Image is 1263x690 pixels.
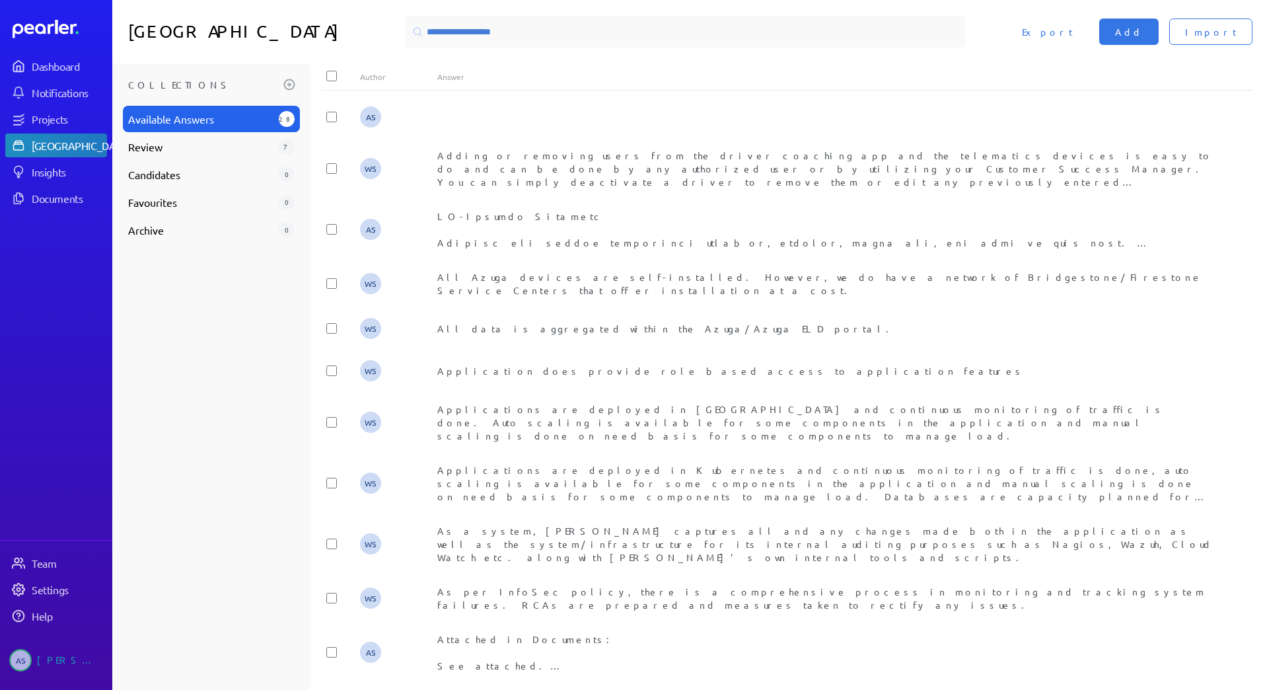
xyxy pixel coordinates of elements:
div: Team [32,556,106,570]
span: Wesley Simpson [360,360,381,381]
span: Wesley Simpson [360,318,381,339]
span: Audrie Stefanini [360,106,381,128]
h1: [GEOGRAPHIC_DATA] [128,16,400,48]
div: Settings [32,583,106,596]
div: As a system, [PERSON_NAME] captures all and any changes made both in the application as well as t... [437,524,1213,564]
div: Help [32,609,106,623]
div: Notifications [32,86,106,99]
div: LO-Ipsumdo Sitametc Adipisc eli seddoe temporinci utlabor, etdolor, magna ali, eni admi ve quis n... [437,210,1213,249]
a: [GEOGRAPHIC_DATA] [5,134,107,157]
span: Archive [128,222,273,238]
span: Wesley Simpson [360,273,381,294]
div: Applications are deployed in [GEOGRAPHIC_DATA] and continuous monitoring of traffic is done. Auto... [437,402,1213,442]
div: All data is aggregated within the Azuga/Azuga ELD portal. [437,322,1213,335]
div: Applications are deployed in Kubernetes and continuous monitoring of traffic is done, auto scalin... [437,463,1213,503]
div: All Azuga devices are self-installed. However, we do have a network of Bridgestone/Firestone Serv... [437,270,1213,297]
span: Import [1185,25,1237,38]
div: 287 [279,111,295,127]
div: [GEOGRAPHIC_DATA] [32,139,130,152]
div: Insights [32,165,106,178]
span: Wesley Simpson [360,473,381,494]
span: Candidates [128,167,273,182]
div: Dashboard [32,59,106,73]
span: Audrie Stefanini [9,649,32,671]
div: As per InfoSec policy, there is a comprehensive process in monitoring and tracking system failure... [437,585,1213,611]
span: Wesley Simpson [360,588,381,609]
button: Add [1099,19,1159,45]
a: Notifications [5,81,107,104]
div: Author [360,71,437,82]
div: Documents [32,192,106,205]
span: Audrie Stefanini [360,219,381,240]
div: 0 [279,222,295,238]
span: Available Answers [128,111,273,127]
span: Review [128,139,273,155]
a: Team [5,551,107,575]
div: [PERSON_NAME] [37,649,103,671]
a: Dashboard [13,20,107,38]
div: Adding or removing users from the driver coaching app and the telematics devices is easy to do an... [437,149,1213,188]
a: Help [5,604,107,628]
span: Audrie Stefanini [360,642,381,663]
a: Insights [5,160,107,184]
div: Attached in Documents: See attached. Please remember, do not send the word doc to the customer. P... [437,632,1213,672]
span: Favourites [128,194,273,210]
a: Dashboard [5,54,107,78]
div: 0 [279,194,295,210]
span: Wesley Simpson [360,158,381,179]
h3: Collections [128,74,279,95]
div: 0 [279,167,295,182]
a: Settings [5,578,107,601]
button: Export [1006,19,1089,45]
span: Wesley Simpson [360,412,381,433]
a: Documents [5,186,107,210]
div: Application does provide role based access to application features [437,364,1213,377]
span: Export [1022,25,1073,38]
a: Projects [5,107,107,131]
span: Wesley Simpson [360,533,381,555]
div: Projects [32,112,106,126]
a: AS[PERSON_NAME] [5,644,107,677]
span: Add [1115,25,1143,38]
div: Answer [437,71,1213,82]
div: 7 [279,139,295,155]
button: Import [1169,19,1252,45]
